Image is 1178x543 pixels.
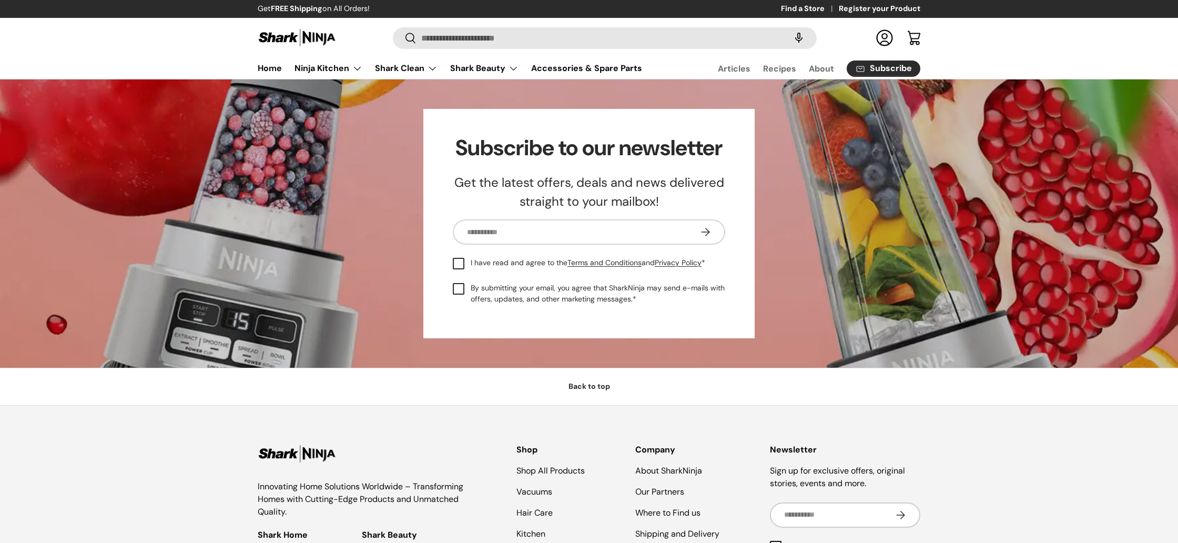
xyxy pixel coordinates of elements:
[375,58,438,79] a: Shark Clean
[635,507,700,518] a: Where to Find us
[471,257,705,268] span: I have read and agree to the and *
[635,465,702,476] a: About SharkNinja
[453,134,725,163] h2: Subscribe to our newsletter
[258,3,370,15] p: Get on All Orders!
[782,26,816,49] speech-search-button: Search by voice
[870,64,912,73] span: Subscribe
[531,58,642,78] a: Accessories & Spare Parts
[770,444,920,456] h2: Newsletter
[258,58,642,79] nav: Primary
[516,486,552,497] a: Vacuums
[471,283,725,305] span: By submitting your email, you agree that SharkNinja may send e-mails with offers, updates, and ot...
[635,486,684,497] a: Our Partners
[567,258,642,267] a: Terms and Conditions
[362,529,417,541] span: Shark Beauty
[847,61,920,77] a: Subscribe
[718,58,750,79] a: Articles
[294,58,362,79] a: Ninja Kitchen
[288,58,369,79] summary: Ninja Kitchen
[770,465,920,490] p: Sign up for exclusive offers, original stories, events and more.
[516,528,545,539] a: Kitchen
[258,27,337,48] img: Shark Ninja Philippines
[839,3,920,15] a: Register your Product
[450,58,519,79] a: Shark Beauty
[258,529,308,541] span: Shark Home
[453,173,725,211] p: Get the latest offers, deals and news delivered straight to your mailbox!
[763,58,796,79] a: Recipes
[655,258,702,267] a: Privacy Policy
[258,480,466,518] p: Innovating Home Solutions Worldwide – Transforming Homes with Cutting-Edge Products and Unmatched...
[693,58,920,79] nav: Secondary
[444,58,525,79] summary: Shark Beauty
[809,58,834,79] a: About
[781,3,839,15] a: Find a Store
[516,507,553,518] a: Hair Care
[369,58,444,79] summary: Shark Clean
[635,528,719,539] a: Shipping and Delivery
[271,4,322,13] strong: FREE Shipping
[258,58,282,78] a: Home
[516,465,585,476] a: Shop All Products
